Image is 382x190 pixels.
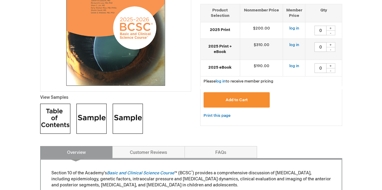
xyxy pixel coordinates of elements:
[240,60,283,76] td: $190.00
[314,26,326,35] input: Qty
[289,42,299,47] a: log in
[216,79,226,84] a: log in
[326,47,335,52] div: -
[204,92,270,107] button: Add to Cart
[240,22,283,39] td: $200.00
[201,4,240,22] th: Product Selection
[113,104,143,134] img: Click to view
[204,44,237,55] strong: 2025 Print + eBook
[226,98,248,102] span: Add to Cart
[107,170,174,176] a: Basic and Clinical Science Course
[289,64,299,68] a: log in
[326,26,335,31] div: +
[326,63,335,68] div: +
[40,104,70,134] img: Click to view
[191,170,193,174] sup: ®
[326,30,335,35] div: -
[185,146,257,158] a: FAQs
[314,63,326,73] input: Qty
[240,4,283,22] th: Nonmember Price
[51,170,331,188] p: Section 10 of the Academy's ™ (BCSC ) provides a comprehensive discussion of [MEDICAL_DATA], incl...
[204,112,230,120] a: Print this page
[289,26,299,31] a: log in
[326,68,335,73] div: -
[305,4,342,22] th: Qty
[40,146,113,158] a: Overview
[112,146,185,158] a: Customer Reviews
[283,4,305,22] th: Member Price
[240,39,283,60] td: $310.00
[314,42,326,52] input: Qty
[76,104,107,134] img: Click to view
[204,79,273,84] span: Please to receive member pricing
[204,27,237,33] strong: 2025 Print
[204,65,237,70] strong: 2025 eBook
[40,95,191,101] p: View Samples
[326,42,335,47] div: +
